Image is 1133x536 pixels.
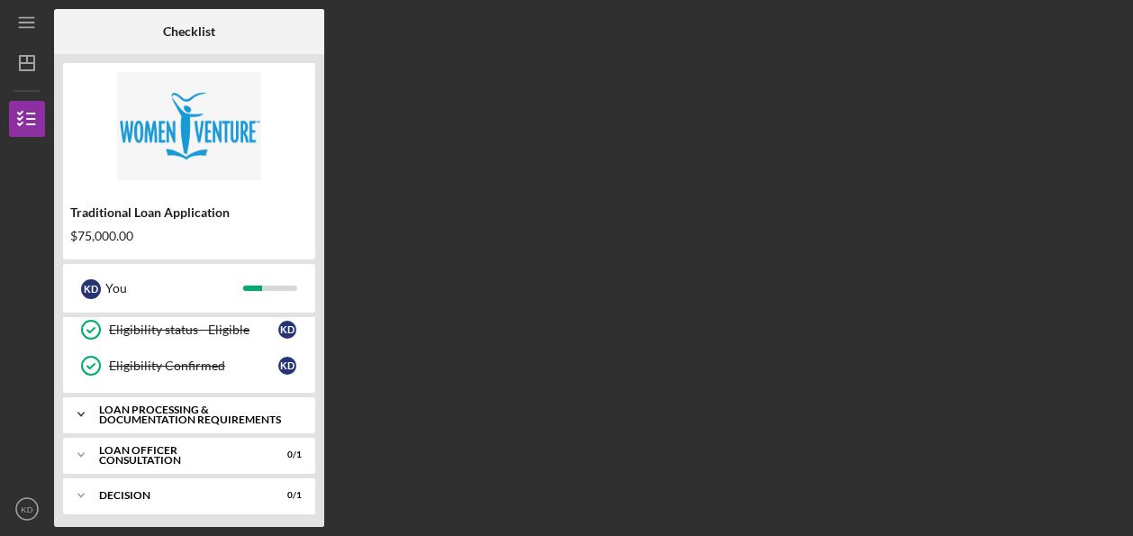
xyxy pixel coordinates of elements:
a: Eligibility ConfirmedKD [72,348,306,384]
img: Product logo [63,72,315,180]
div: $75,000.00 [70,229,308,243]
div: 0 / 1 [269,490,302,501]
div: Eligibility Confirmed [109,359,278,373]
div: K D [278,357,296,375]
div: Eligibility status - Eligible [109,323,278,337]
div: Decision [99,490,257,501]
div: K D [81,279,101,299]
div: Traditional Loan Application [70,205,308,220]
a: Eligibility status - EligibleKD [72,312,306,348]
div: K D [278,321,296,339]
button: KD [9,491,45,527]
div: You [105,273,243,304]
div: Loan Officer Consultation [99,445,257,466]
div: Loan Processing & Documentation Requirements [99,404,293,425]
text: KD [21,504,32,514]
div: 0 / 1 [269,450,302,460]
b: Checklist [163,24,215,39]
